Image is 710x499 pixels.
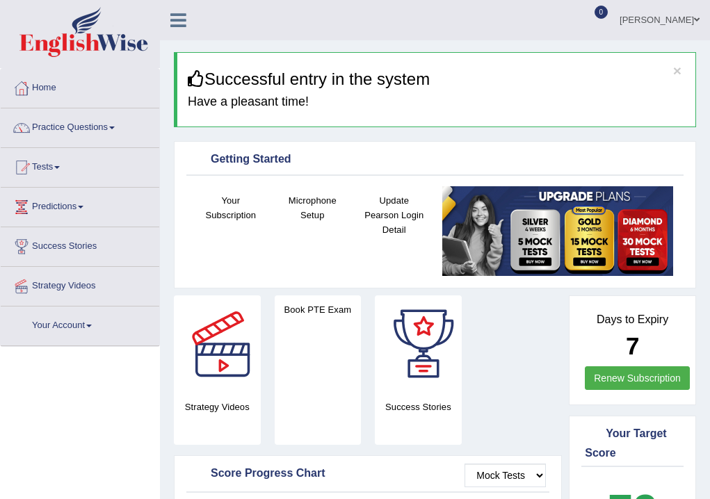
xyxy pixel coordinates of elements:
[188,95,685,109] h4: Have a pleasant time!
[1,148,159,183] a: Tests
[595,6,608,19] span: 0
[1,188,159,222] a: Predictions
[197,193,265,222] h4: Your Subscription
[188,70,685,88] h3: Successful entry in the system
[279,193,347,222] h4: Microphone Setup
[585,424,680,461] div: Your Target Score
[1,227,159,262] a: Success Stories
[442,186,674,276] img: small5.jpg
[360,193,428,237] h4: Update Pearson Login Detail
[673,63,681,78] button: ×
[626,332,639,359] b: 7
[585,366,690,390] a: Renew Subscription
[1,306,159,341] a: Your Account
[1,108,159,143] a: Practice Questions
[585,313,680,326] h4: Days to Expiry
[1,69,159,104] a: Home
[375,400,462,414] h4: Success Stories
[1,267,159,302] a: Strategy Videos
[190,149,680,170] div: Getting Started
[174,400,261,414] h4: Strategy Videos
[275,302,362,317] h4: Book PTE Exam
[190,464,546,484] div: Score Progress Chart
